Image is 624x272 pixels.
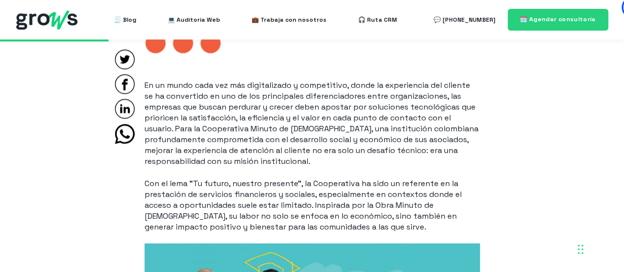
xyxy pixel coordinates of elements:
[575,225,624,272] div: Widget de chat
[114,10,136,30] a: 🧾 Blog
[358,10,397,30] a: 🎧 Ruta CRM
[168,10,220,30] a: 💻 Auditoría Web
[16,10,77,30] img: grows - hubspot
[434,10,495,30] a: 💬 [PHONE_NUMBER]
[252,10,327,30] a: 💼 Trabaja con nosotros
[145,80,480,167] p: En un mundo cada vez más digitalizado y competitivo, donde la experiencia del cliente se ha conve...
[578,234,584,264] div: Arrastrar
[520,15,596,23] span: 🗓️ Agendar consultoría
[508,9,608,30] a: 🗓️ Agendar consultoría
[575,225,624,272] iframe: Chat Widget
[145,178,480,233] p: Con el lema "Tu futuro, nuestro presente", la Cooperativa ha sido un referente en la prestación d...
